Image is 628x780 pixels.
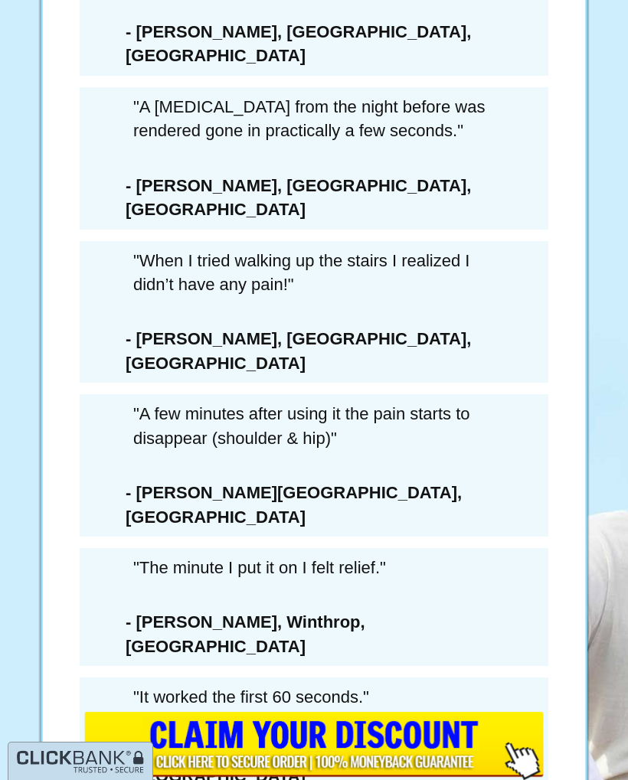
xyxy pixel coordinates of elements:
[126,483,462,526] strong: - [PERSON_NAME][GEOGRAPHIC_DATA], [GEOGRAPHIC_DATA]
[84,712,544,780] input: Submit Form
[16,749,145,775] img: logo-tab-dark-blue-en.png
[126,329,471,372] strong: - [PERSON_NAME], [GEOGRAPHIC_DATA], [GEOGRAPHIC_DATA]
[87,548,541,587] p: "The minute I put it on I felt relief."
[87,241,541,305] p: "When I tried walking up the stairs I realized I didn’t have any pain!"
[87,87,541,151] p: "A [MEDICAL_DATA] from the night before was rendered gone in practically a few seconds."
[126,612,365,655] strong: - [PERSON_NAME], Winthrop, [GEOGRAPHIC_DATA]
[87,394,541,458] p: "A few minutes after using it the pain starts to disappear (shoulder & hip)"
[87,677,541,716] p: "It worked the first 60 seconds."
[126,176,471,219] strong: - [PERSON_NAME], [GEOGRAPHIC_DATA], [GEOGRAPHIC_DATA]
[126,22,471,65] strong: - [PERSON_NAME], [GEOGRAPHIC_DATA], [GEOGRAPHIC_DATA]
